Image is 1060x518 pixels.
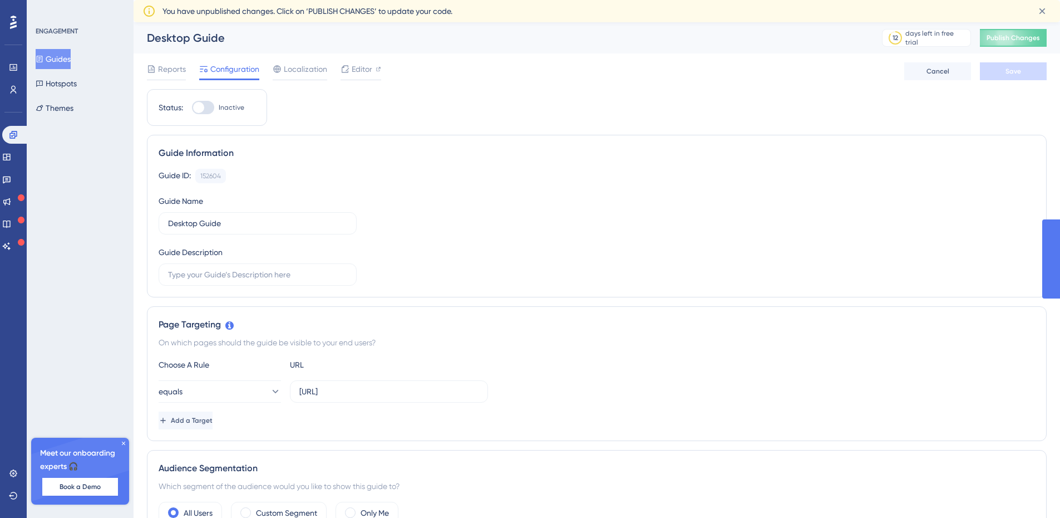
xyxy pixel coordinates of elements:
div: Desktop Guide [147,30,854,46]
button: Themes [36,98,73,118]
div: Guide Information [159,146,1035,160]
input: Type your Guide’s Name here [168,217,347,229]
button: Add a Target [159,412,213,429]
div: Guide Description [159,246,223,259]
span: You have unpublished changes. Click on ‘PUBLISH CHANGES’ to update your code. [162,4,452,18]
span: Save [1005,67,1021,76]
button: Guides [36,49,71,69]
span: Configuration [210,62,259,76]
div: URL [290,358,412,372]
div: Guide Name [159,194,203,208]
div: 12 [893,33,898,42]
div: Status: [159,101,183,114]
div: Guide ID: [159,169,191,183]
div: Choose A Rule [159,358,281,372]
input: yourwebsite.com/path [299,385,479,398]
div: Page Targeting [159,318,1035,331]
span: Reports [158,62,186,76]
div: On which pages should the guide be visible to your end users? [159,336,1035,349]
span: Cancel [926,67,949,76]
button: Hotspots [36,74,77,94]
span: Book a Demo [60,482,101,491]
button: Book a Demo [42,478,118,496]
span: Localization [284,62,327,76]
div: Which segment of the audience would you like to show this guide to? [159,480,1035,493]
span: Inactive [219,103,244,112]
div: days left in free trial [905,29,967,47]
span: equals [159,385,183,398]
div: 152604 [200,172,221,180]
iframe: UserGuiding AI Assistant Launcher [1013,474,1047,507]
span: Editor [352,62,372,76]
button: Publish Changes [980,29,1047,47]
span: Add a Target [171,416,213,425]
span: Meet our onboarding experts 🎧 [40,447,120,473]
button: Cancel [904,62,971,80]
button: equals [159,380,281,403]
button: Save [980,62,1047,80]
input: Type your Guide’s Description here [168,268,347,281]
div: ENGAGEMENT [36,27,78,36]
div: Audience Segmentation [159,462,1035,475]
